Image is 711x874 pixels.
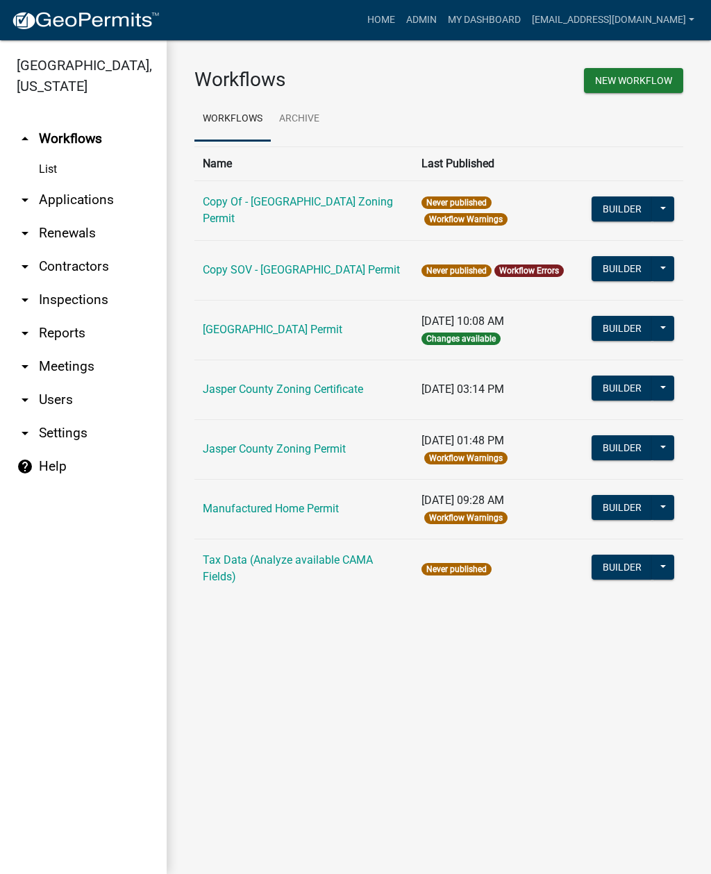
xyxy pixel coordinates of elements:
[401,7,442,33] a: Admin
[203,553,373,583] a: Tax Data (Analyze available CAMA Fields)
[584,68,683,93] button: New Workflow
[271,97,328,142] a: Archive
[592,316,653,341] button: Builder
[17,131,33,147] i: arrow_drop_up
[592,435,653,460] button: Builder
[203,383,363,396] a: Jasper County Zoning Certificate
[592,555,653,580] button: Builder
[421,494,504,507] span: [DATE] 09:28 AM
[203,502,339,515] a: Manufactured Home Permit
[17,325,33,342] i: arrow_drop_down
[17,192,33,208] i: arrow_drop_down
[592,376,653,401] button: Builder
[413,146,583,180] th: Last Published
[526,7,700,33] a: [EMAIL_ADDRESS][DOMAIN_NAME]
[421,314,504,328] span: [DATE] 10:08 AM
[421,383,504,396] span: [DATE] 03:14 PM
[17,225,33,242] i: arrow_drop_down
[421,563,492,575] span: Never published
[499,266,559,276] a: Workflow Errors
[194,97,271,142] a: Workflows
[421,434,504,447] span: [DATE] 01:48 PM
[592,196,653,221] button: Builder
[421,264,492,277] span: Never published
[17,392,33,408] i: arrow_drop_down
[203,323,342,336] a: [GEOGRAPHIC_DATA] Permit
[194,146,413,180] th: Name
[17,258,33,275] i: arrow_drop_down
[17,458,33,475] i: help
[17,425,33,442] i: arrow_drop_down
[429,453,503,463] a: Workflow Warnings
[592,256,653,281] button: Builder
[429,215,503,224] a: Workflow Warnings
[17,292,33,308] i: arrow_drop_down
[421,196,492,209] span: Never published
[194,68,428,92] h3: Workflows
[203,442,346,455] a: Jasper County Zoning Permit
[17,358,33,375] i: arrow_drop_down
[203,195,393,225] a: Copy Of - [GEOGRAPHIC_DATA] Zoning Permit
[442,7,526,33] a: My Dashboard
[421,333,501,345] span: Changes available
[362,7,401,33] a: Home
[203,263,400,276] a: Copy SOV - [GEOGRAPHIC_DATA] Permit
[592,495,653,520] button: Builder
[429,513,503,523] a: Workflow Warnings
